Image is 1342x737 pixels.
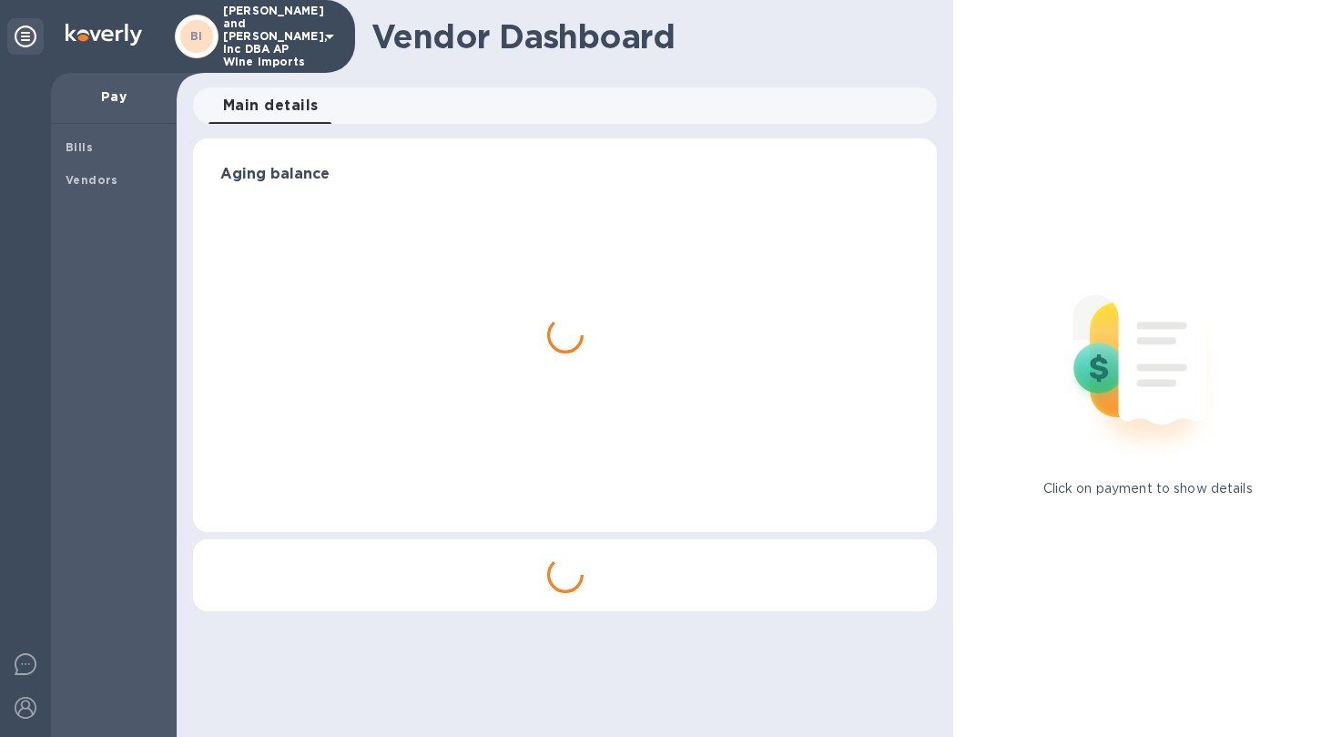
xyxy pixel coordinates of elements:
b: Vendors [66,173,118,187]
h1: Vendor Dashboard [371,17,924,56]
span: Main details [223,93,319,118]
div: Unpin categories [7,18,44,55]
p: Click on payment to show details [1043,479,1253,498]
h3: Aging balance [220,166,910,183]
b: BI [190,29,203,43]
p: [PERSON_NAME] and [PERSON_NAME], Inc DBA AP Wine Imports [223,5,314,68]
b: Bills [66,140,93,154]
p: Pay [66,87,162,106]
img: Logo [66,24,142,46]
